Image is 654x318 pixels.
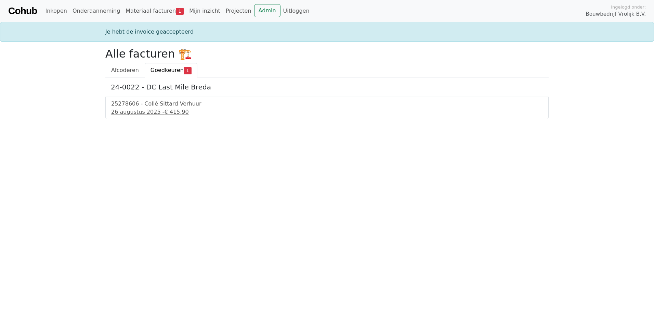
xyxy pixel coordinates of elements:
[176,8,184,15] span: 1
[111,83,543,91] h5: 24-0022 - DC Last Mile Breda
[123,4,186,18] a: Materiaal facturen1
[223,4,254,18] a: Projecten
[8,3,37,19] a: Cohub
[280,4,312,18] a: Uitloggen
[42,4,69,18] a: Inkopen
[151,67,184,73] span: Goedkeuren
[70,4,123,18] a: Onderaanneming
[186,4,223,18] a: Mijn inzicht
[111,100,543,108] div: 25278606 - Collé Sittard Verhuur
[145,63,197,77] a: Goedkeuren1
[111,100,543,116] a: 25278606 - Collé Sittard Verhuur26 augustus 2025 -€ 415,90
[611,4,646,10] span: Ingelogd onder:
[105,63,145,77] a: Afcoderen
[164,109,188,115] span: € 415,90
[111,67,139,73] span: Afcoderen
[184,67,192,74] span: 1
[111,108,543,116] div: 26 augustus 2025 -
[105,47,549,60] h2: Alle facturen 🏗️
[101,28,553,36] div: Je hebt de invoice geaccepteerd
[586,10,646,18] span: Bouwbedrijf Vrolijk B.V.
[254,4,280,17] a: Admin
